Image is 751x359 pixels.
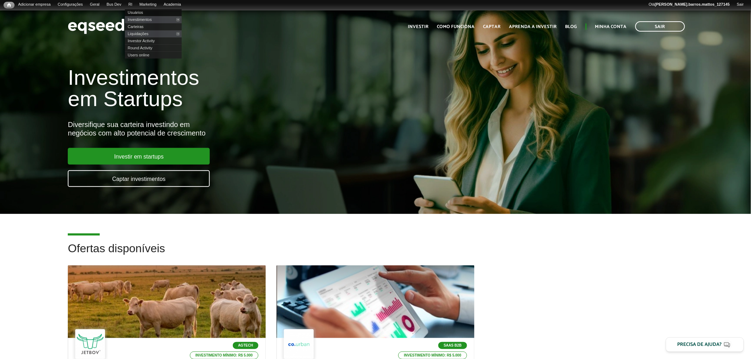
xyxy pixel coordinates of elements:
[136,2,160,7] a: Marketing
[68,148,210,165] a: Investir em startups
[7,2,11,7] span: Início
[645,2,733,7] a: Olá[PERSON_NAME].barros.mattos_127145
[733,2,747,7] a: Sair
[68,120,433,137] div: Diversifique sua carteira investindo em negócios com alto potencial de crescimento
[125,9,182,16] a: Usuários
[68,67,433,110] h1: Investimentos em Startups
[233,342,258,349] p: Agtech
[68,170,210,187] a: Captar investimentos
[125,2,136,7] a: RI
[408,24,429,29] a: Investir
[15,2,54,7] a: Adicionar empresa
[68,17,125,36] img: EqSeed
[160,2,185,7] a: Academia
[103,2,125,7] a: Bus Dev
[565,24,577,29] a: Blog
[635,21,685,32] a: Sair
[54,2,87,7] a: Configurações
[437,24,475,29] a: Como funciona
[438,342,467,349] p: SaaS B2B
[4,2,15,9] a: Início
[509,24,557,29] a: Aprenda a investir
[86,2,103,7] a: Geral
[483,24,501,29] a: Captar
[595,24,627,29] a: Minha conta
[68,242,683,265] h2: Ofertas disponíveis
[655,2,730,6] strong: [PERSON_NAME].barros.mattos_127145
